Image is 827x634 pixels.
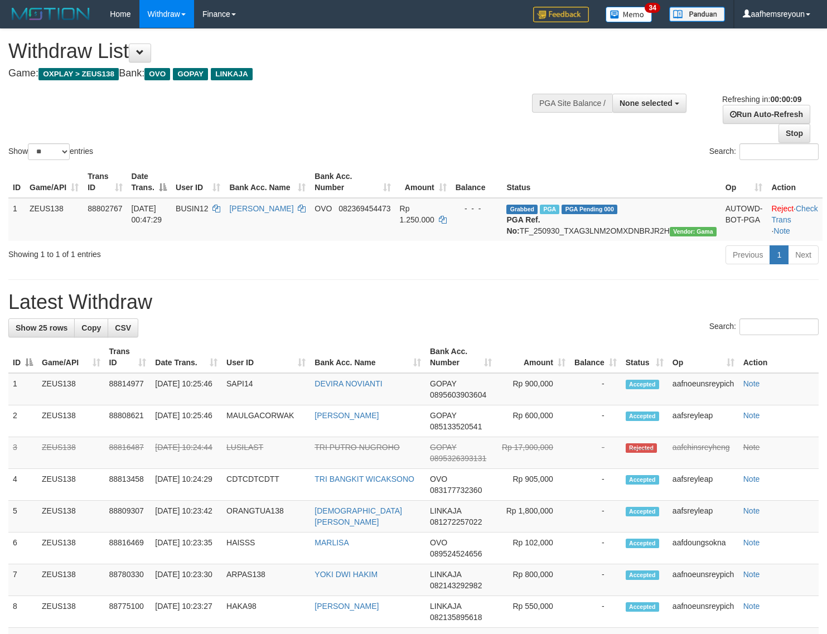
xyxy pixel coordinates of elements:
span: GOPAY [430,411,456,420]
td: HAISSS [222,533,310,564]
a: Previous [726,245,770,264]
td: - [570,596,621,628]
th: Bank Acc. Number: activate to sort column ascending [310,166,395,198]
td: 88808621 [105,405,151,437]
a: Note [743,538,760,547]
td: Rp 1,800,000 [496,501,570,533]
td: [DATE] 10:23:35 [151,533,222,564]
td: 4 [8,469,37,501]
td: 5 [8,501,37,533]
th: Action [767,166,823,198]
td: aafsreyleap [668,405,739,437]
label: Show entries [8,143,93,160]
td: 1 [8,198,25,241]
a: Copy [74,318,108,337]
td: 88813458 [105,469,151,501]
td: aafnoeunsreypich [668,564,739,596]
span: Copy 085133520541 to clipboard [430,422,482,431]
img: panduan.png [669,7,725,22]
img: Feedback.jpg [533,7,589,22]
td: ZEUS138 [37,596,105,628]
td: - [570,564,621,596]
td: CDTCDTCDTT [222,469,310,501]
th: Bank Acc. Name: activate to sort column ascending [310,341,425,373]
button: None selected [612,94,686,113]
td: ZEUS138 [37,469,105,501]
td: ARPAS138 [222,564,310,596]
img: Button%20Memo.svg [606,7,652,22]
span: BUSIN12 [176,204,208,213]
span: LINKAJA [211,68,253,80]
td: - [570,373,621,405]
td: [DATE] 10:24:29 [151,469,222,501]
div: - - - [456,203,498,214]
td: [DATE] 10:25:46 [151,373,222,405]
a: Note [743,506,760,515]
select: Showentries [28,143,70,160]
img: MOTION_logo.png [8,6,93,22]
th: Trans ID: activate to sort column ascending [83,166,127,198]
span: Rp 1.250.000 [400,204,434,224]
span: LINKAJA [430,602,461,611]
td: 88780330 [105,564,151,596]
td: ZEUS138 [37,373,105,405]
span: Accepted [626,539,659,548]
label: Search: [709,143,819,160]
span: OXPLAY > ZEUS138 [38,68,119,80]
span: Grabbed [506,205,538,214]
th: Trans ID: activate to sort column ascending [105,341,151,373]
span: Copy 082143292982 to clipboard [430,581,482,590]
td: Rp 102,000 [496,533,570,564]
th: Bank Acc. Number: activate to sort column ascending [425,341,496,373]
td: - [570,501,621,533]
th: Balance: activate to sort column ascending [570,341,621,373]
td: ZEUS138 [25,198,83,241]
span: OVO [430,475,447,483]
b: PGA Ref. No: [506,215,540,235]
div: PGA Site Balance / [532,94,612,113]
h1: Latest Withdraw [8,291,819,313]
th: Game/API: activate to sort column ascending [25,166,83,198]
a: Next [788,245,819,264]
th: Amount: activate to sort column ascending [395,166,451,198]
span: Copy 082135895618 to clipboard [430,613,482,622]
h4: Game: Bank: [8,68,540,79]
a: 1 [770,245,789,264]
td: Rp 900,000 [496,373,570,405]
th: User ID: activate to sort column ascending [171,166,225,198]
td: - [570,469,621,501]
a: [DEMOGRAPHIC_DATA][PERSON_NAME] [315,506,402,526]
a: Note [743,570,760,579]
td: [DATE] 10:23:30 [151,564,222,596]
td: Rp 17,900,000 [496,437,570,469]
a: Stop [778,124,810,143]
td: aafnoeunsreypich [668,373,739,405]
a: Note [743,411,760,420]
span: Copy 083177732360 to clipboard [430,486,482,495]
td: SAPI14 [222,373,310,405]
span: Accepted [626,602,659,612]
span: CSV [115,323,131,332]
span: Copy 0895326393131 to clipboard [430,454,486,463]
td: 88814977 [105,373,151,405]
span: LINKAJA [430,506,461,515]
th: Action [739,341,819,373]
span: Show 25 rows [16,323,67,332]
span: Accepted [626,475,659,485]
td: ZEUS138 [37,501,105,533]
td: [DATE] 10:25:46 [151,405,222,437]
th: ID: activate to sort column descending [8,341,37,373]
th: Status: activate to sort column ascending [621,341,668,373]
td: AUTOWD-BOT-PGA [721,198,767,241]
td: 3 [8,437,37,469]
a: DEVIRA NOVIANTI [315,379,382,388]
span: OVO [144,68,170,80]
span: Copy 089524524656 to clipboard [430,549,482,558]
td: 1 [8,373,37,405]
th: Balance [451,166,502,198]
span: GOPAY [173,68,208,80]
span: Refreshing in: [722,95,801,104]
td: [DATE] 10:23:42 [151,501,222,533]
span: Marked by aafsreyleap [540,205,559,214]
td: ZEUS138 [37,437,105,469]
